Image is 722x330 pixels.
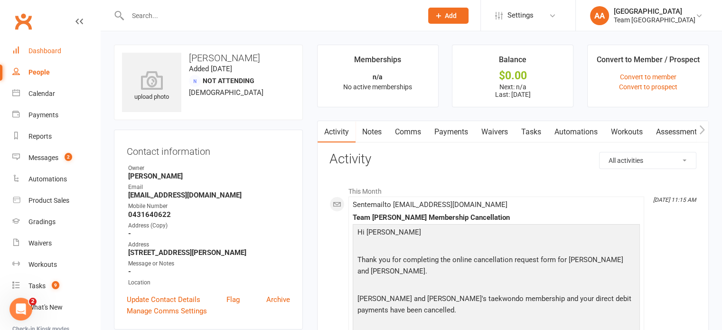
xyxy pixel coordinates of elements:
div: Calendar [28,90,55,97]
a: Workouts [604,121,649,143]
p: Next: n/a Last: [DATE] [461,83,564,98]
a: Automations [12,169,100,190]
strong: [PERSON_NAME] [128,172,290,180]
span: No active memberships [343,83,412,91]
a: Clubworx [11,9,35,33]
div: Balance [499,54,526,71]
strong: - [128,267,290,276]
a: Convert to prospect [619,83,677,91]
input: Search... [125,9,416,22]
a: Assessments [649,121,707,143]
div: Team [GEOGRAPHIC_DATA] [614,16,695,24]
div: Team [PERSON_NAME] Membership Cancellation [353,214,640,222]
a: Update Contact Details [127,294,200,305]
p: [PERSON_NAME] and [PERSON_NAME]'s taekwondo membership and your direct debit payments have been c... [355,293,638,318]
span: [DEMOGRAPHIC_DATA] [189,88,263,97]
a: Tasks 9 [12,275,100,297]
h3: [PERSON_NAME] [122,53,295,63]
a: Dashboard [12,40,100,62]
p: Hi [PERSON_NAME] [355,226,638,240]
div: Email [128,183,290,192]
div: Workouts [28,261,57,268]
li: This Month [329,181,696,197]
i: [DATE] 11:15 AM [653,197,696,203]
a: Gradings [12,211,100,233]
a: Payments [428,121,475,143]
div: Message or Notes [128,259,290,268]
strong: - [128,229,290,238]
h3: Activity [329,152,696,167]
strong: n/a [373,73,383,81]
span: Sent email to [EMAIL_ADDRESS][DOMAIN_NAME] [353,200,507,209]
div: Payments [28,111,58,119]
div: Location [128,278,290,287]
span: Settings [507,5,534,26]
div: Automations [28,175,67,183]
a: Waivers [475,121,515,143]
div: Convert to Member / Prospect [597,54,700,71]
a: Calendar [12,83,100,104]
div: Gradings [28,218,56,226]
span: 2 [65,153,72,161]
a: Notes [356,121,388,143]
a: Product Sales [12,190,100,211]
div: Owner [128,164,290,173]
strong: 0431640622 [128,210,290,219]
a: Comms [388,121,428,143]
span: 2 [29,298,37,305]
div: What's New [28,303,63,311]
p: Thank you for completing the online cancellation request form for [PERSON_NAME] and [PERSON_NAME]. [355,254,638,279]
div: AA [590,6,609,25]
a: Waivers [12,233,100,254]
div: Messages [28,154,58,161]
div: Tasks [28,282,46,290]
a: Tasks [515,121,548,143]
a: Activity [318,121,356,143]
iframe: Intercom live chat [9,298,32,321]
a: Automations [548,121,604,143]
a: Reports [12,126,100,147]
a: Archive [266,294,290,305]
a: Flag [226,294,240,305]
strong: [STREET_ADDRESS][PERSON_NAME] [128,248,290,257]
div: upload photo [122,71,181,102]
a: Messages 2 [12,147,100,169]
div: Waivers [28,239,52,247]
div: Address (Copy) [128,221,290,230]
a: Manage Comms Settings [127,305,207,317]
a: Convert to member [620,73,676,81]
div: Memberships [354,54,401,71]
h3: Contact information [127,142,290,157]
span: 9 [52,281,59,289]
strong: [EMAIL_ADDRESS][DOMAIN_NAME] [128,191,290,199]
a: Workouts [12,254,100,275]
div: Reports [28,132,52,140]
div: Product Sales [28,197,69,204]
div: Address [128,240,290,249]
a: Payments [12,104,100,126]
span: Not Attending [203,77,254,85]
div: $0.00 [461,71,564,81]
div: [GEOGRAPHIC_DATA] [614,7,695,16]
div: Dashboard [28,47,61,55]
button: Add [428,8,469,24]
span: Add [445,12,457,19]
a: What's New [12,297,100,318]
time: Added [DATE] [189,65,232,73]
a: People [12,62,100,83]
div: Mobile Number [128,202,290,211]
div: People [28,68,50,76]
